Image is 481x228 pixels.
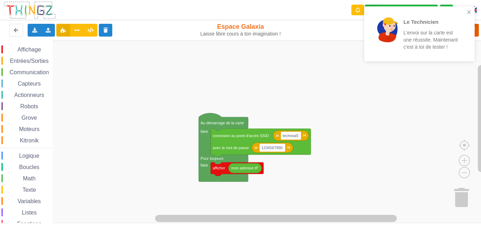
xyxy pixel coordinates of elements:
button: close [467,9,472,16]
span: Robots [19,103,39,109]
span: Logique [18,153,40,159]
text: avec le mot de passe [213,146,249,150]
span: Math [22,175,37,181]
span: Boucles [18,164,40,170]
text: technoa5 [283,134,299,138]
text: connexion au point d'accès SSID [213,134,269,138]
span: Capteurs [17,81,42,87]
span: Texte [21,187,37,193]
text: Au démarrage de la carte [200,121,244,125]
span: Communication [9,69,50,75]
span: Grove [21,115,38,121]
span: Affichage [16,47,42,53]
div: Laisse libre cours à ton imagination ! [200,31,281,37]
span: Listes [21,210,38,216]
span: Entrées/Sorties [9,58,50,64]
p: Le Technicien [403,18,459,26]
span: Actionneurs [13,92,45,98]
span: Fonctions [16,221,43,227]
text: afficher [213,166,225,170]
text: 1234567890 [261,146,283,150]
span: Kitronik [19,137,40,143]
text: faire [200,163,208,167]
p: L'envoi sur la carte est une réussite. Maintenant c'est à toi de tester ! [403,29,459,50]
img: thingz_logo.png [3,1,56,20]
span: Variables [17,198,42,204]
text: Pour toujours [200,156,223,161]
div: Espace Galaxia [200,23,281,37]
div: Ta base fonctionne bien ! [365,5,438,16]
text: mon adresse IP [231,166,258,170]
text: faire [200,129,208,134]
span: Moteurs [18,126,41,132]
